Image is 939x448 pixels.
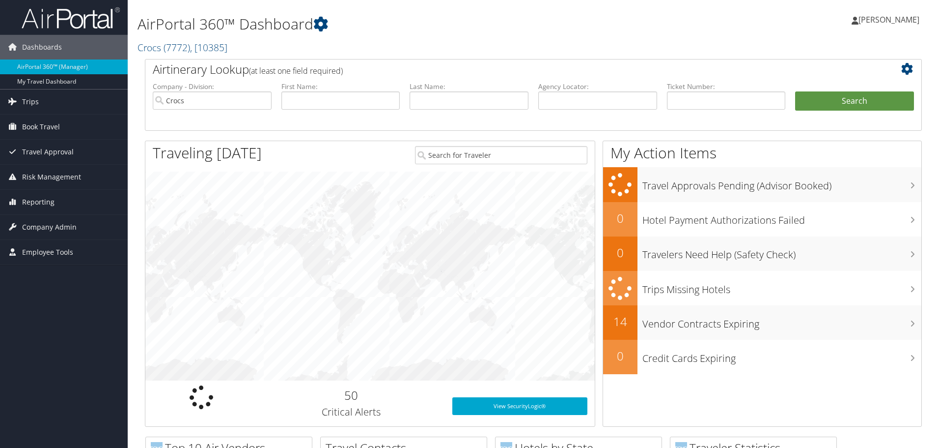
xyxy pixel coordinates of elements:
[153,82,272,91] label: Company - Division:
[667,82,786,91] label: Ticket Number:
[265,387,438,404] h2: 50
[164,41,190,54] span: ( 7772 )
[22,90,39,114] span: Trips
[603,313,637,330] h2: 14
[858,14,919,25] span: [PERSON_NAME]
[603,202,921,237] a: 0Hotel Payment Authorizations Failed
[153,143,262,163] h1: Traveling [DATE]
[642,209,921,227] h3: Hotel Payment Authorizations Failed
[22,240,73,265] span: Employee Tools
[22,6,120,30] img: airportal-logo.png
[603,167,921,202] a: Travel Approvals Pending (Advisor Booked)
[852,5,929,34] a: [PERSON_NAME]
[265,405,438,419] h3: Critical Alerts
[22,215,77,239] span: Company Admin
[642,278,921,297] h3: Trips Missing Hotels
[22,35,62,60] span: Dashboards
[642,174,921,193] h3: Travel Approvals Pending (Advisor Booked)
[603,348,637,364] h2: 0
[795,91,914,111] button: Search
[153,61,849,78] h2: Airtinerary Lookup
[538,82,657,91] label: Agency Locator:
[190,41,227,54] span: , [ 10385 ]
[603,237,921,271] a: 0Travelers Need Help (Safety Check)
[642,312,921,331] h3: Vendor Contracts Expiring
[642,243,921,262] h3: Travelers Need Help (Safety Check)
[22,165,81,189] span: Risk Management
[603,305,921,340] a: 14Vendor Contracts Expiring
[603,210,637,227] h2: 0
[415,146,587,164] input: Search for Traveler
[603,244,637,261] h2: 0
[410,82,528,91] label: Last Name:
[138,41,227,54] a: Crocs
[452,397,587,415] a: View SecurityLogic®
[22,140,74,164] span: Travel Approval
[22,190,55,214] span: Reporting
[603,340,921,374] a: 0Credit Cards Expiring
[138,14,665,34] h1: AirPortal 360™ Dashboard
[603,271,921,306] a: Trips Missing Hotels
[22,115,60,139] span: Book Travel
[249,65,343,76] span: (at least one field required)
[603,143,921,163] h1: My Action Items
[642,347,921,365] h3: Credit Cards Expiring
[281,82,400,91] label: First Name:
